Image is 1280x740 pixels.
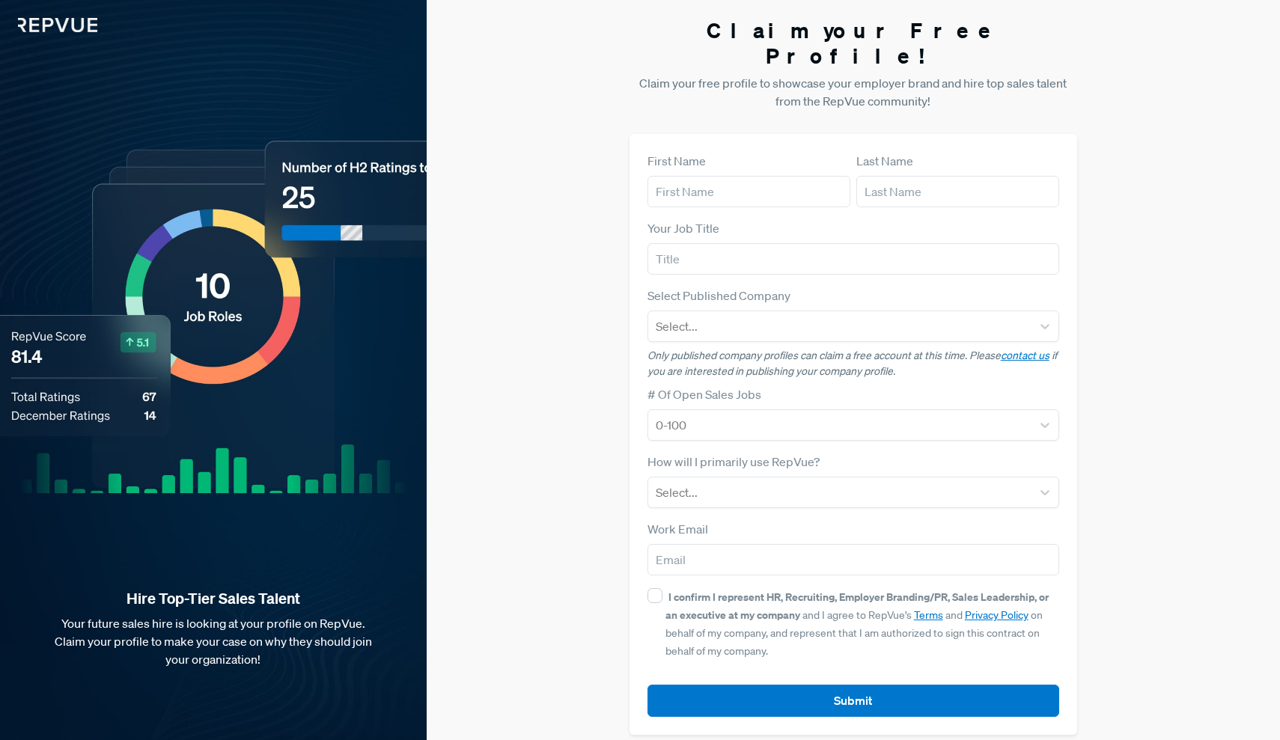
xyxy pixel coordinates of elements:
[665,590,1049,658] span: and I agree to RepVue’s and on behalf of my company, and represent that I am authorized to sign t...
[647,348,1060,379] p: Only published company profiles can claim a free account at this time. Please if you are interest...
[856,152,913,170] label: Last Name
[647,520,708,538] label: Work Email
[1001,349,1049,362] a: contact us
[24,589,403,608] strong: Hire Top-Tier Sales Talent
[647,219,719,237] label: Your Job Title
[647,243,1060,275] input: Title
[665,590,1049,622] strong: I confirm I represent HR, Recruiting, Employer Branding/PR, Sales Leadership, or an executive at ...
[630,18,1078,68] h3: Claim your Free Profile!
[965,608,1028,622] a: Privacy Policy
[647,385,761,403] label: # Of Open Sales Jobs
[647,287,790,305] label: Select Published Company
[647,453,820,471] label: How will I primarily use RepVue?
[647,685,1060,717] button: Submit
[856,176,1059,207] input: Last Name
[647,176,850,207] input: First Name
[647,152,706,170] label: First Name
[647,544,1060,575] input: Email
[24,614,403,668] p: Your future sales hire is looking at your profile on RepVue. Claim your profile to make your case...
[630,74,1078,110] p: Claim your free profile to showcase your employer brand and hire top sales talent from the RepVue...
[914,608,943,622] a: Terms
